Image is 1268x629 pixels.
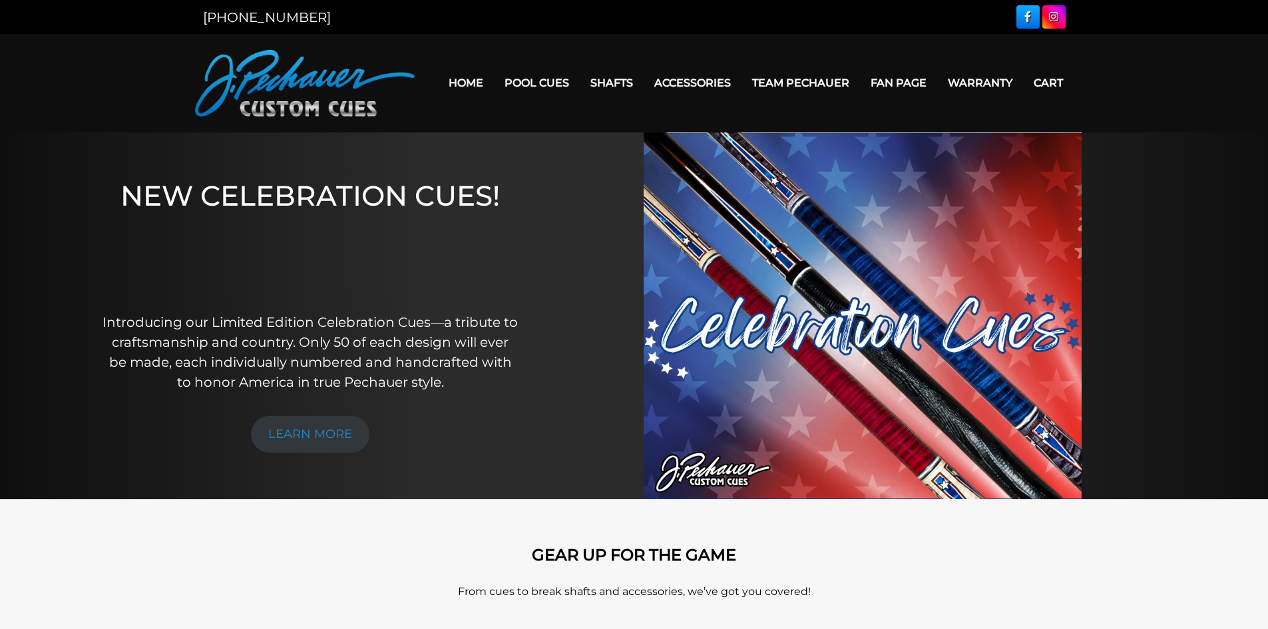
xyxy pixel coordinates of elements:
[195,50,415,116] img: Pechauer Custom Cues
[203,9,331,25] a: [PHONE_NUMBER]
[937,66,1023,100] a: Warranty
[580,66,644,100] a: Shafts
[741,66,860,100] a: Team Pechauer
[860,66,937,100] a: Fan Page
[1023,66,1074,100] a: Cart
[102,179,519,294] h1: NEW CELEBRATION CUES!
[438,66,494,100] a: Home
[251,416,369,453] a: LEARN MORE
[494,66,580,100] a: Pool Cues
[644,66,741,100] a: Accessories
[102,312,519,392] p: Introducing our Limited Edition Celebration Cues—a tribute to craftsmanship and country. Only 50 ...
[255,584,1014,600] p: From cues to break shafts and accessories, we’ve got you covered!
[532,545,736,564] strong: GEAR UP FOR THE GAME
